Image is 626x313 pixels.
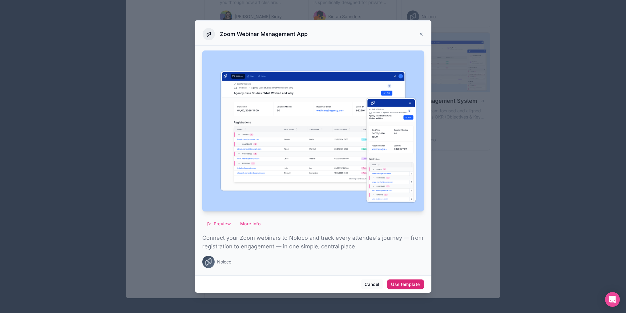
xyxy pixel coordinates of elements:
[202,219,235,229] button: Preview
[605,292,620,307] div: Open Intercom Messenger
[217,259,231,265] span: Noloco
[391,282,420,287] div: Use template
[202,234,424,251] p: Connect your Zoom webinars to Noloco and track every attendee's journey — from registration to en...
[361,279,383,289] button: Cancel
[220,30,308,38] h3: Zoom Webinar Management App
[387,279,424,289] button: Use template
[202,50,424,212] img: Zoom Webinar Management App
[236,219,265,229] button: More info
[214,221,231,227] span: Preview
